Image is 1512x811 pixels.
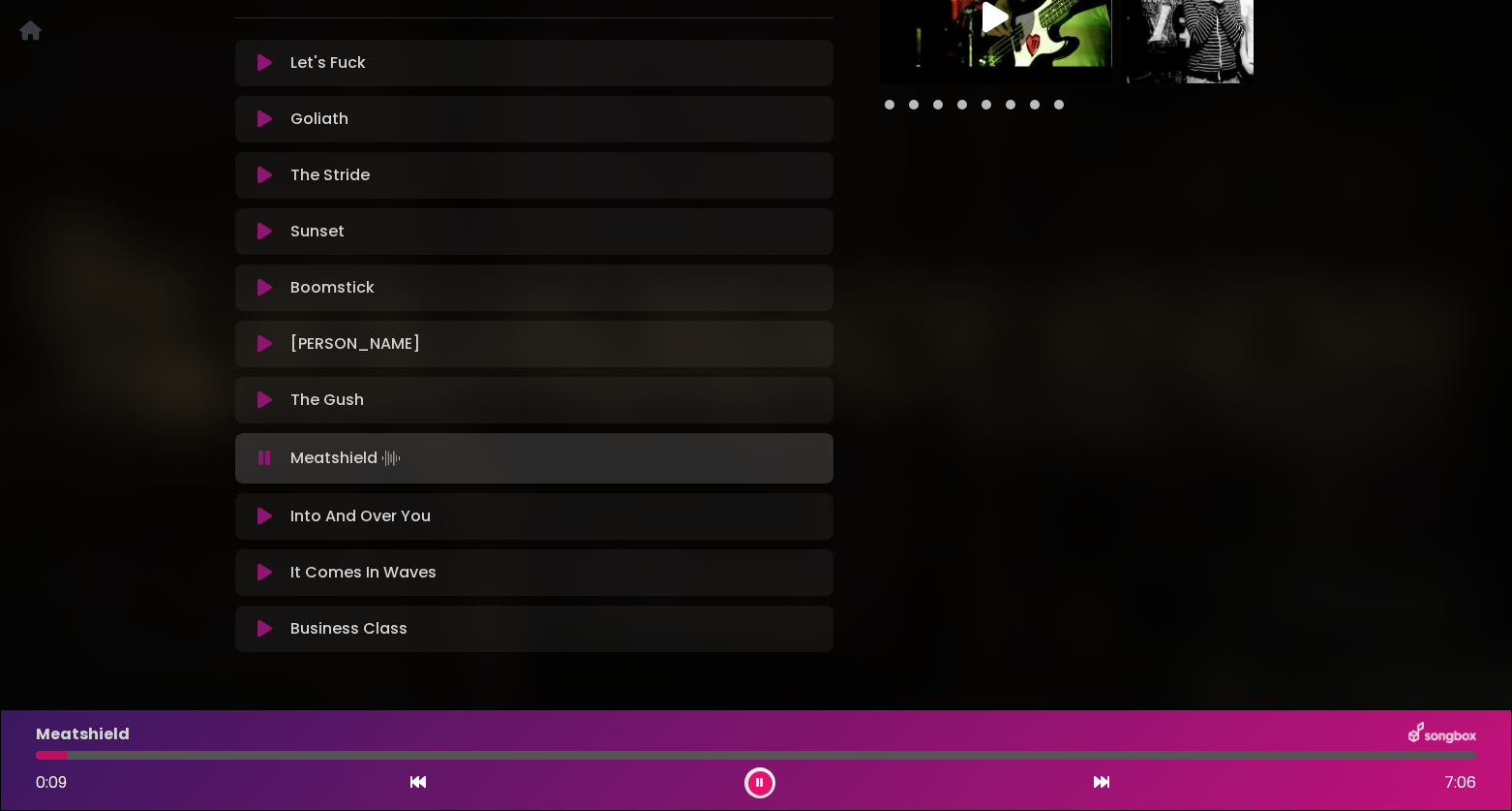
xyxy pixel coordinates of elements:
[290,332,420,356] p: [PERSON_NAME]
[290,164,370,187] p: The Stride
[290,276,375,299] p: Boomstick
[290,389,364,412] p: The Gush
[290,445,405,472] p: Meatshield
[290,505,431,528] p: Into And Over You
[290,220,345,243] p: Sunset
[290,108,348,131] p: Goliath
[378,445,405,472] img: waveform4.gif
[36,723,130,746] p: Meatshield
[290,51,366,75] p: Let's Fuck
[290,561,437,584] p: It Comes In Waves
[290,617,408,640] p: Business Class
[1408,722,1476,747] img: songbox-logo-white.png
